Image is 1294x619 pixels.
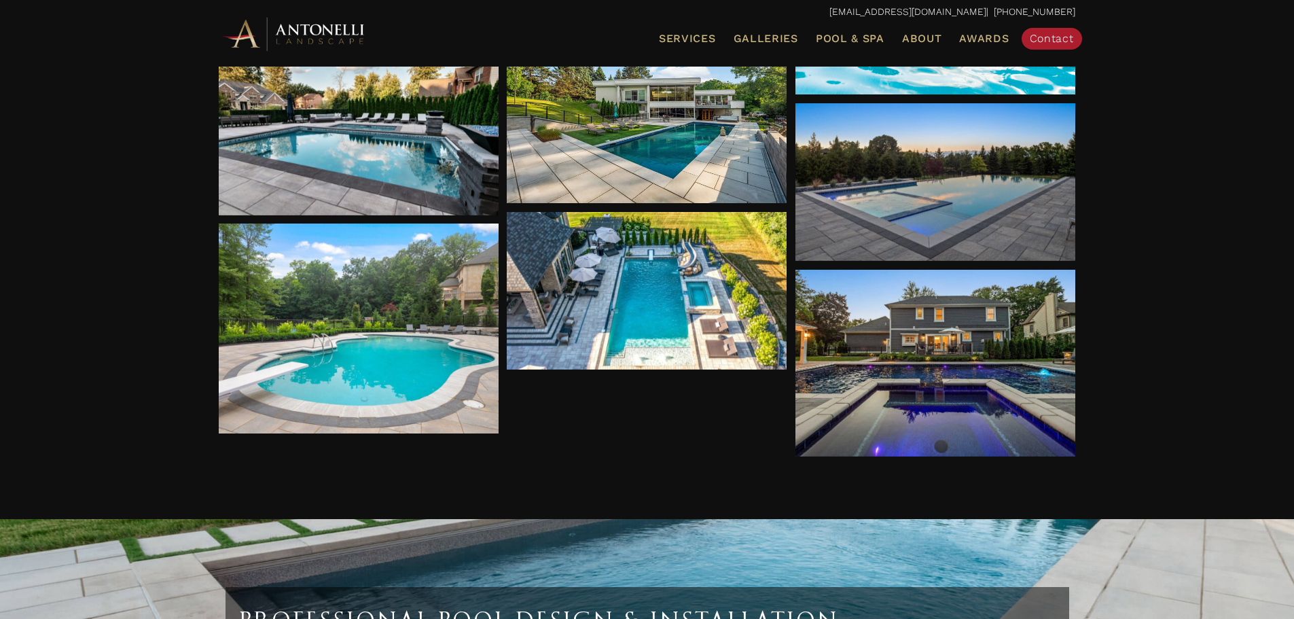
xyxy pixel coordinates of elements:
[219,3,1075,21] p: | [PHONE_NUMBER]
[1030,32,1074,45] span: Contact
[659,33,716,44] span: Services
[816,32,884,45] span: Pool & Spa
[219,15,369,52] img: Antonelli Horizontal Logo
[1022,28,1082,50] a: Contact
[734,32,798,45] span: Galleries
[902,33,942,44] span: About
[954,30,1014,48] a: Awards
[653,30,721,48] a: Services
[829,6,986,17] a: [EMAIL_ADDRESS][DOMAIN_NAME]
[810,30,890,48] a: Pool & Spa
[728,30,804,48] a: Galleries
[897,30,948,48] a: About
[959,32,1009,45] span: Awards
